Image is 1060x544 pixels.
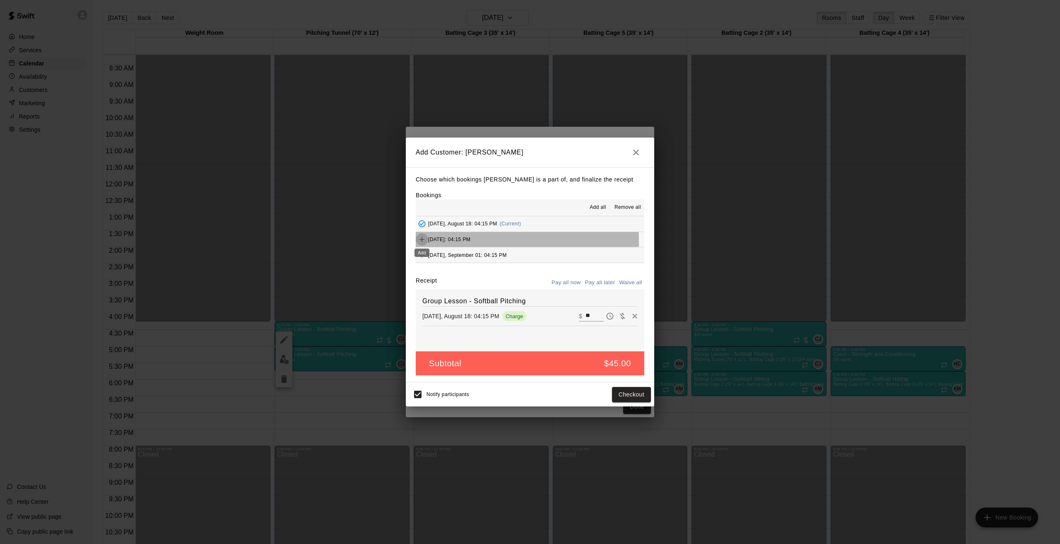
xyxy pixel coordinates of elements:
p: Choose which bookings [PERSON_NAME] is a part of, and finalize the receipt [416,174,644,185]
button: Checkout [612,387,651,402]
span: Waive payment [616,312,629,319]
span: [DATE], September 01: 04:15 PM [428,252,507,258]
span: (Current) [500,221,521,227]
label: Bookings [416,192,441,198]
span: [DATE], August 18: 04:15 PM [428,221,497,227]
button: Remove [629,310,641,322]
button: Pay all now [549,276,583,289]
div: Add [414,249,429,257]
h5: $45.00 [604,358,631,369]
button: Add[DATE]: 04:15 PM [416,232,644,247]
p: [DATE], August 18: 04:15 PM [422,312,499,320]
span: Add [416,236,428,242]
span: [DATE]: 04:15 PM [428,237,470,242]
p: $ [579,312,582,320]
h6: Group Lesson - Softball Pitching [422,296,638,307]
span: Charge [502,313,527,319]
label: Receipt [416,276,437,289]
button: Add all [585,201,611,214]
button: Remove all [611,201,644,214]
h5: Subtotal [429,358,461,369]
h2: Add Customer: [PERSON_NAME] [406,138,654,167]
span: Remove all [614,203,641,212]
button: Add[DATE], September 01: 04:15 PM [416,247,644,263]
button: Added - Collect Payment [416,218,428,230]
button: Pay all later [583,276,617,289]
button: Waive all [617,276,644,289]
span: Pay later [604,312,616,319]
span: Notify participants [426,392,469,398]
span: Add [416,251,428,258]
button: Added - Collect Payment[DATE], August 18: 04:15 PM(Current) [416,216,644,232]
span: Add all [590,203,606,212]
